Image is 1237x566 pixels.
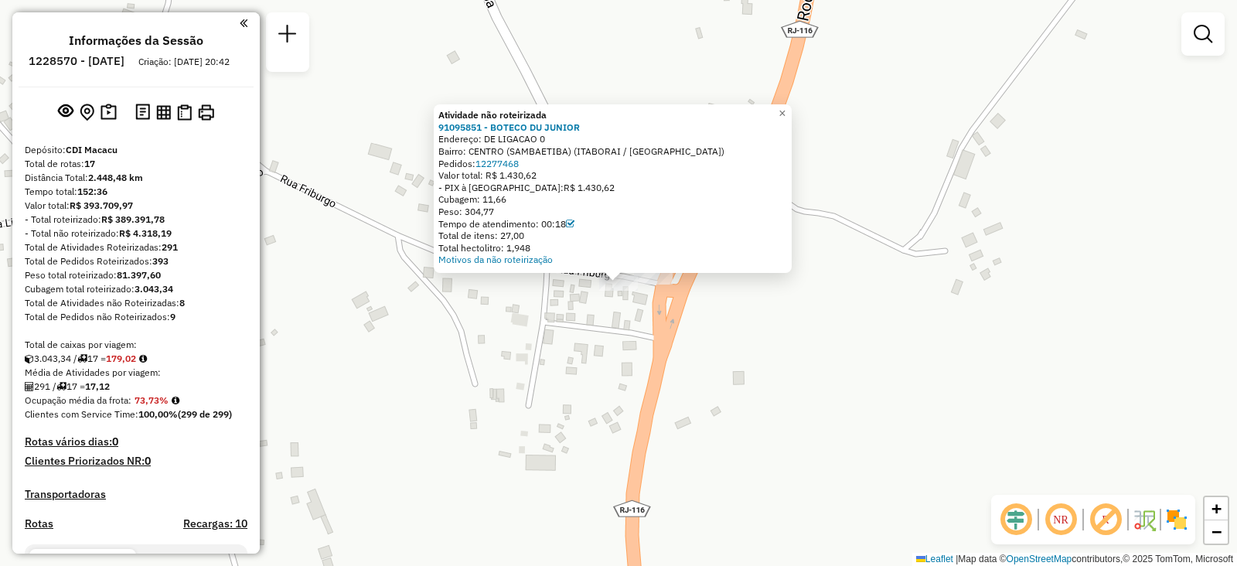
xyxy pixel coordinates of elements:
[25,352,247,366] div: 3.043,34 / 17 =
[135,394,169,406] strong: 73,73%
[97,101,120,124] button: Painel de Sugestão
[29,54,124,68] h6: 1228570 - [DATE]
[564,182,615,193] span: R$ 1.430,62
[106,353,136,364] strong: 179,02
[1211,522,1222,541] span: −
[77,101,97,124] button: Centralizar mapa no depósito ou ponto de apoio
[172,396,179,405] em: Média calculada utilizando a maior ocupação (%Peso ou %Cubagem) de cada rota da sessão. Rotas cro...
[475,158,519,169] a: 12277468
[77,186,107,197] strong: 152:36
[1007,554,1072,564] a: OpenStreetMap
[25,143,247,157] div: Depósito:
[55,100,77,124] button: Exibir sessão original
[25,394,131,406] span: Ocupação média da frota:
[272,19,303,53] a: Nova sessão e pesquisa
[438,121,580,133] a: 91095851 - BOTECO DU JUNIOR
[70,199,133,211] strong: R$ 393.709,97
[152,255,169,267] strong: 393
[153,101,174,122] button: Visualizar relatório de Roteirização
[174,101,195,124] button: Visualizar Romaneio
[139,354,147,363] i: Meta Caixas/viagem: 221,30 Diferença: -42,28
[66,144,118,155] strong: CDI Macacu
[56,382,66,391] i: Total de rotas
[438,182,787,194] div: - PIX à [GEOGRAPHIC_DATA]:
[438,133,787,145] div: Endereço: DE LIGACAO 0
[438,158,787,170] div: Pedidos:
[117,269,161,281] strong: 81.397,60
[84,158,95,169] strong: 17
[112,435,118,448] strong: 0
[566,218,574,230] a: Com service time
[25,354,34,363] i: Cubagem total roteirizado
[195,101,217,124] button: Imprimir Rotas
[183,517,247,530] h4: Recargas: 10
[1211,499,1222,518] span: +
[179,297,185,309] strong: 8
[178,408,232,420] strong: (299 de 299)
[1132,507,1157,532] img: Fluxo de ruas
[1205,497,1228,520] a: Zoom in
[438,230,787,242] div: Total de itens: 27,00
[438,193,787,206] div: Cubagem: 11,66
[25,268,247,282] div: Peso total roteirizado:
[145,454,151,468] strong: 0
[779,107,785,120] span: ×
[135,283,173,295] strong: 3.043,34
[438,169,787,182] div: Valor total: R$ 1.430,62
[25,408,138,420] span: Clientes com Service Time:
[88,172,143,183] strong: 2.448,48 km
[1042,501,1079,538] span: Ocultar NR
[240,14,247,32] a: Clique aqui para minimizar o painel
[634,269,673,285] div: Atividade não roteirizada - SAMARA MARIA
[101,213,165,225] strong: R$ 389.391,78
[1188,19,1218,49] a: Exibir filtros
[773,104,792,123] a: Close popup
[438,254,553,265] a: Motivos da não roteirização
[25,171,247,185] div: Distância Total:
[25,296,247,310] div: Total de Atividades não Roteirizadas:
[25,310,247,324] div: Total de Pedidos não Roteirizados:
[438,145,787,158] div: Bairro: CENTRO (SAMBAETIBA) (ITABORAI / [GEOGRAPHIC_DATA])
[438,242,787,254] div: Total hectolitro: 1,948
[1087,501,1124,538] span: Exibir rótulo
[25,185,247,199] div: Tempo total:
[162,241,178,253] strong: 291
[119,227,172,239] strong: R$ 4.318,19
[997,501,1034,538] span: Ocultar deslocamento
[599,275,638,291] div: Atividade não roteirizada - BOTECO DU JUNIOR
[138,408,178,420] strong: 100,00%
[438,109,547,121] strong: Atividade não roteirizada
[916,554,953,564] a: Leaflet
[77,354,87,363] i: Total de rotas
[25,227,247,240] div: - Total não roteirizado:
[956,554,958,564] span: |
[25,366,247,380] div: Média de Atividades por viagem:
[438,218,787,230] div: Tempo de atendimento: 00:18
[170,311,175,322] strong: 9
[69,33,203,48] h4: Informações da Sessão
[25,455,247,468] h4: Clientes Priorizados NR:
[25,382,34,391] i: Total de Atividades
[25,157,247,171] div: Total de rotas:
[85,380,110,392] strong: 17,12
[132,55,236,69] div: Criação: [DATE] 20:42
[912,553,1237,566] div: Map data © contributors,© 2025 TomTom, Microsoft
[25,240,247,254] div: Total de Atividades Roteirizadas:
[25,517,53,530] a: Rotas
[1205,520,1228,544] a: Zoom out
[438,206,787,218] div: Peso: 304,77
[25,213,247,227] div: - Total roteirizado:
[25,435,247,448] h4: Rotas vários dias:
[25,282,247,296] div: Cubagem total roteirizado:
[25,380,247,394] div: 291 / 17 =
[25,338,247,352] div: Total de caixas por viagem:
[1164,507,1189,532] img: Exibir/Ocultar setores
[132,101,153,124] button: Logs desbloquear sessão
[25,254,247,268] div: Total de Pedidos Roteirizados:
[25,488,247,501] h4: Transportadoras
[25,199,247,213] div: Valor total:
